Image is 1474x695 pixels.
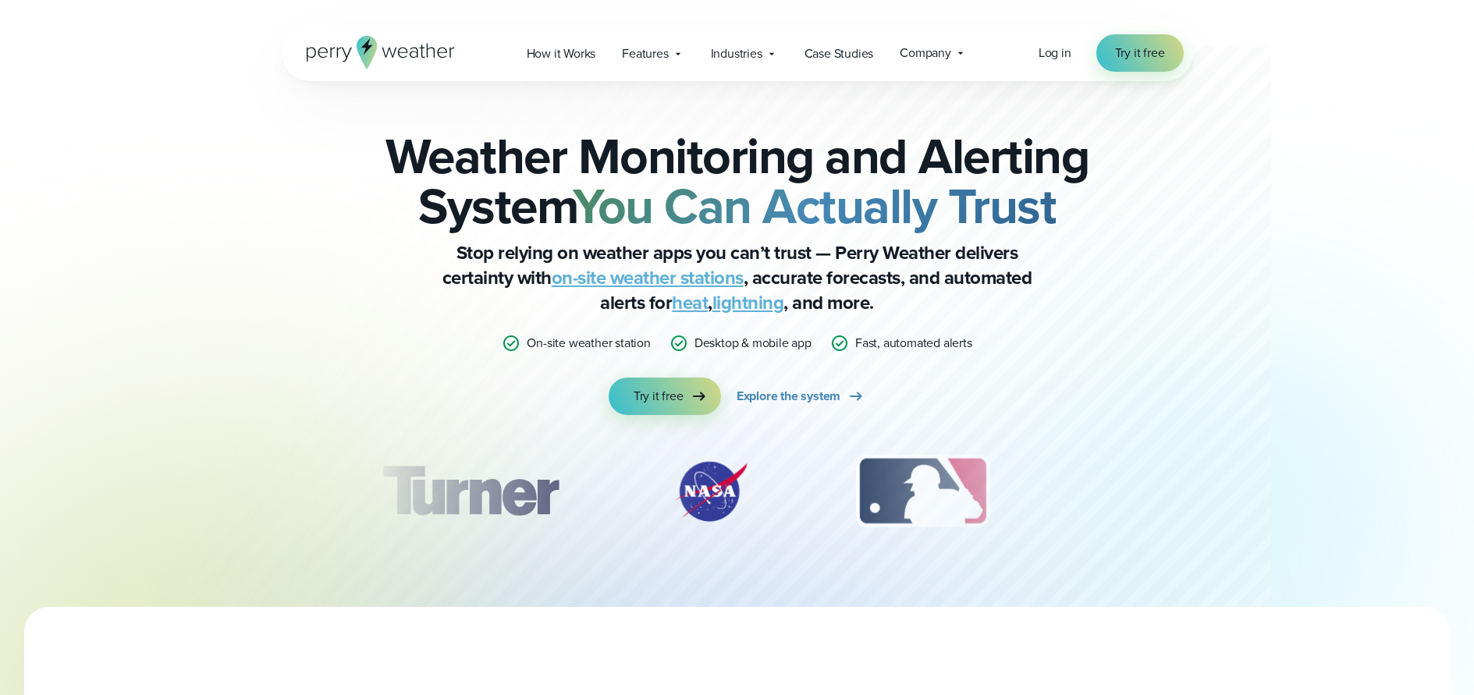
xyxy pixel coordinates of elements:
span: Case Studies [804,44,874,63]
span: Try it free [1115,44,1165,62]
span: How it Works [527,44,596,63]
a: heat [672,289,708,317]
a: Try it free [1096,34,1184,72]
p: Fast, automated alerts [855,334,972,353]
img: NASA.svg [656,452,765,530]
div: 1 of 12 [359,452,581,530]
span: Features [622,44,668,63]
p: Desktop & mobile app [694,334,812,353]
a: Log in [1039,44,1071,62]
p: Stop relying on weather apps you can’t trust — Perry Weather delivers certainty with , accurate f... [425,240,1050,315]
strong: You Can Actually Trust [573,169,1056,243]
h2: Weather Monitoring and Alerting System [360,131,1115,231]
a: Try it free [609,378,721,415]
a: How it Works [513,37,609,69]
img: PGA.svg [1080,452,1205,530]
span: Industries [711,44,762,63]
a: Explore the system [737,378,865,415]
span: Company [900,44,951,62]
a: Case Studies [791,37,887,69]
span: Try it free [634,387,684,406]
a: on-site weather stations [552,264,744,292]
img: Turner-Construction_1.svg [359,452,581,530]
div: 3 of 12 [840,452,1005,530]
p: On-site weather station [527,334,650,353]
div: 4 of 12 [1080,452,1205,530]
div: slideshow [360,452,1115,538]
a: lightning [712,289,784,317]
div: 2 of 12 [656,452,765,530]
img: MLB.svg [840,452,1005,530]
span: Explore the system [737,387,840,406]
